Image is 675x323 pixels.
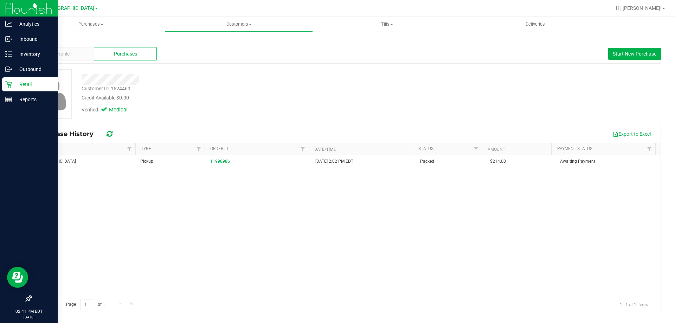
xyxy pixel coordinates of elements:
a: Filter [644,143,655,155]
span: Tills [313,21,461,27]
a: Filter [297,143,309,155]
span: Medical [109,106,137,114]
span: 1 - 1 of 1 items [614,299,654,310]
span: Purchases [114,50,137,58]
span: Profile [56,50,70,58]
a: Customers [165,17,313,32]
p: Retail [12,80,54,89]
a: Filter [124,143,135,155]
inline-svg: Analytics [5,20,12,27]
a: 11998986 [210,159,230,164]
a: Deliveries [461,17,609,32]
span: [DATE] 2:02 PM EDT [315,158,353,165]
inline-svg: Reports [5,96,12,103]
p: Outbound [12,65,54,73]
span: Page of 1 [60,299,111,310]
input: 1 [81,299,93,310]
a: Purchases [17,17,165,32]
a: Date/Time [314,147,336,152]
span: Deliveries [516,21,554,27]
span: Packed [420,158,434,165]
a: Tills [313,17,461,32]
a: Order ID [210,146,228,151]
span: Customers [165,21,313,27]
a: Status [418,146,433,151]
p: 02:41 PM EDT [3,308,54,315]
p: Analytics [12,20,54,28]
p: Reports [12,95,54,104]
div: Customer ID: 1624469 [82,85,130,92]
p: Inbound [12,35,54,43]
span: Hi, [PERSON_NAME]! [616,5,662,11]
a: Payment Status [557,146,592,151]
inline-svg: Retail [5,81,12,88]
p: Inventory [12,50,54,58]
a: Amount [488,147,505,152]
span: Awaiting Payment [560,158,595,165]
p: [DATE] [3,315,54,320]
inline-svg: Inventory [5,51,12,58]
div: Credit Available: [82,94,391,102]
span: Start New Purchase [613,51,656,57]
div: Verified: [82,106,137,114]
inline-svg: Inbound [5,35,12,43]
a: Type [141,146,151,151]
button: Export to Excel [608,128,655,140]
span: $0.00 [116,95,129,101]
span: [GEOGRAPHIC_DATA] [46,5,94,11]
inline-svg: Outbound [5,66,12,73]
a: Filter [193,143,205,155]
span: $214.00 [490,158,506,165]
iframe: Resource center [7,267,28,288]
button: Start New Purchase [608,48,661,60]
span: Purchases [17,21,165,27]
span: Pickup [140,158,153,165]
span: Purchase History [37,130,101,138]
a: Filter [470,143,482,155]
